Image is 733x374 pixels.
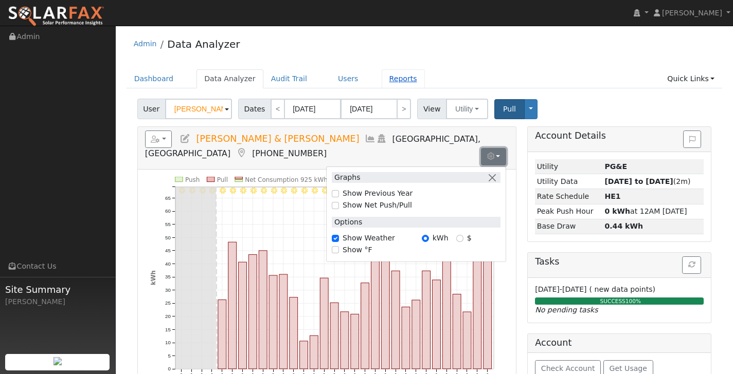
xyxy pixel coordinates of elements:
a: < [271,99,285,119]
text: 40 [165,261,171,267]
span: [PERSON_NAME] & [PERSON_NAME] [196,134,359,144]
a: Users [330,69,366,88]
label: $ [467,233,472,244]
rect: onclick="" [381,203,389,369]
strong: Q [604,192,620,200]
i: 8/08 - Clear [251,187,257,193]
i: 8/12 - Clear [291,187,297,193]
span: User [137,99,166,119]
div: [PERSON_NAME] [5,296,110,307]
rect: onclick="" [402,307,410,368]
text: kWh [149,270,156,285]
input: Show Net Push/Pull [332,202,339,209]
img: SolarFax [8,6,104,27]
rect: onclick="" [463,312,471,369]
label: Graphs [332,172,361,183]
strong: ID: 17288786, authorized: 09/16/25 [604,162,627,171]
img: retrieve [53,357,62,365]
td: at 12AM [DATE] [603,204,704,219]
button: Issue History [683,130,701,148]
span: Check Account [541,364,595,372]
a: Login As (last Never) [376,134,387,144]
rect: onclick="" [371,251,379,368]
text: Pull [217,176,228,183]
i: 8/10 - Clear [271,187,277,193]
text: 35 [165,274,171,279]
rect: onclick="" [299,341,308,369]
i: 8/11 - Clear [281,187,287,193]
td: Rate Schedule [535,189,603,204]
rect: onclick="" [330,303,338,369]
text: Net Consumption 925 kWh [245,176,328,183]
rect: onclick="" [412,300,420,369]
rect: onclick="" [248,254,257,368]
i: 8/05 - Clear [220,187,226,193]
rect: onclick="" [442,260,451,369]
input: Select a User [165,99,232,119]
rect: onclick="" [238,262,246,369]
strong: 0 kWh [604,207,630,215]
rect: onclick="" [484,226,492,369]
rect: onclick="" [320,278,328,369]
i: 8/09 - Clear [260,187,266,193]
span: [PERSON_NAME] [662,9,722,17]
span: Dates [238,99,271,119]
rect: onclick="" [290,297,298,369]
rect: onclick="" [361,283,369,369]
text: 0 [168,366,171,371]
span: [PHONE_NUMBER] [252,148,327,158]
text: 20 [165,313,171,319]
a: Map [236,148,247,158]
a: Quick Links [659,69,722,88]
span: Get Usage [610,364,647,372]
i: 8/13 - Clear [301,187,308,193]
rect: onclick="" [351,314,359,368]
a: Data Analyzer [196,69,263,88]
rect: onclick="" [341,312,349,369]
td: Base Draw [535,219,603,234]
a: Multi-Series Graph [365,134,376,144]
span: 100% [625,298,641,304]
strong: [DATE] to [DATE] [604,177,673,185]
i: 8/14 - Clear [312,187,318,193]
text: 25 [165,300,171,306]
span: ( new data points) [589,285,655,293]
button: Refresh [682,256,701,274]
text: 5 [168,353,170,359]
span: Pull [503,105,516,113]
td: Utility Data [535,174,603,189]
i: 8/07 - Clear [240,187,246,193]
text: 15 [165,327,171,332]
rect: onclick="" [218,300,226,368]
div: SUCCESS [532,297,708,306]
td: Peak Push Hour [535,204,603,219]
a: Dashboard [127,69,182,88]
rect: onclick="" [422,271,431,369]
a: Data Analyzer [167,38,240,50]
input: Show Weather [332,235,339,242]
rect: onclick="" [259,251,267,369]
label: kWh [433,233,449,244]
h5: Account Details [535,130,704,141]
td: Utility [535,159,603,174]
h5: Tasks [535,256,704,267]
text: 60 [165,208,171,214]
a: Audit Trail [263,69,315,88]
a: > [397,99,411,119]
text: 10 [165,340,171,345]
i: 8/15 - Clear [322,187,328,193]
a: Admin [134,40,157,48]
text: 30 [165,287,171,293]
label: Show °F [343,245,372,255]
button: Pull [494,99,525,119]
rect: onclick="" [453,294,461,368]
text: 50 [165,234,171,240]
i: 8/06 - Clear [230,187,236,193]
label: Options [332,217,362,228]
text: 45 [165,248,171,253]
label: Show Previous Year [343,188,413,199]
rect: onclick="" [432,280,440,369]
span: (2m) [604,177,690,185]
label: Show Net Push/Pull [343,200,412,211]
a: Reports [382,69,425,88]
